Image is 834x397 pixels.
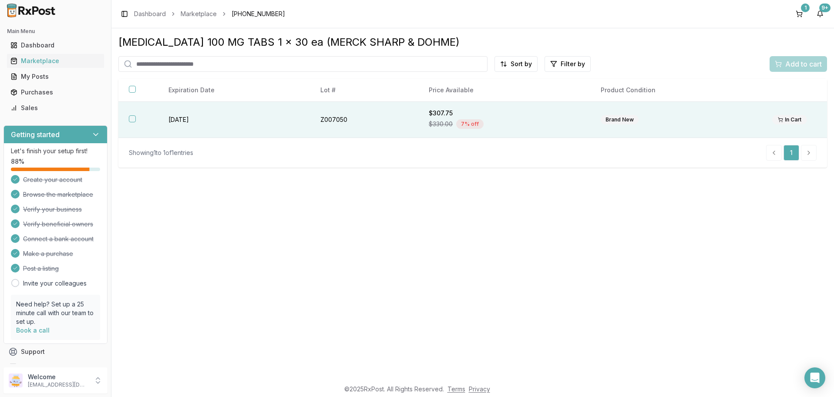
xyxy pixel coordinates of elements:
[819,3,831,12] div: 9+
[601,115,639,124] div: Brand New
[7,28,104,35] h2: Main Menu
[10,41,101,50] div: Dashboard
[3,3,59,17] img: RxPost Logo
[784,145,799,161] a: 1
[134,10,166,18] a: Dashboard
[23,205,82,214] span: Verify your business
[21,363,50,372] span: Feedback
[11,147,100,155] p: Let's finish your setup first!
[10,88,101,97] div: Purchases
[801,3,810,12] div: 1
[118,35,827,49] div: [MEDICAL_DATA] 100 MG TABS 1 x 30 ea (MERCK SHARP & DOHME)
[10,72,101,81] div: My Posts
[3,360,108,375] button: Feedback
[23,264,59,273] span: Post a listing
[3,101,108,115] button: Sales
[3,70,108,84] button: My Posts
[772,115,807,124] div: In Cart
[7,37,104,53] a: Dashboard
[11,129,60,140] h3: Getting started
[310,79,418,102] th: Lot #
[11,157,24,166] span: 88 %
[561,60,585,68] span: Filter by
[10,104,101,112] div: Sales
[7,100,104,116] a: Sales
[16,326,50,334] a: Book a call
[23,190,93,199] span: Browse the marketplace
[181,10,217,18] a: Marketplace
[418,79,590,102] th: Price Available
[23,279,87,288] a: Invite your colleagues
[23,220,93,229] span: Verify beneficial owners
[590,79,762,102] th: Product Condition
[792,7,806,21] button: 1
[28,373,88,381] p: Welcome
[310,102,418,138] td: Z007050
[813,7,827,21] button: 9+
[23,175,82,184] span: Create your account
[447,385,465,393] a: Terms
[16,300,95,326] p: Need help? Set up a 25 minute call with our team to set up.
[7,53,104,69] a: Marketplace
[23,235,94,243] span: Connect a bank account
[7,84,104,100] a: Purchases
[429,109,579,118] div: $307.75
[10,57,101,65] div: Marketplace
[545,56,591,72] button: Filter by
[804,367,825,388] div: Open Intercom Messenger
[3,85,108,99] button: Purchases
[129,148,193,157] div: Showing 1 to 1 of 1 entries
[766,145,817,161] nav: pagination
[7,69,104,84] a: My Posts
[494,56,538,72] button: Sort by
[3,38,108,52] button: Dashboard
[23,249,73,258] span: Make a purchase
[429,120,453,128] span: $330.00
[28,381,88,388] p: [EMAIL_ADDRESS][DOMAIN_NAME]
[3,344,108,360] button: Support
[232,10,285,18] span: [PHONE_NUMBER]
[469,385,490,393] a: Privacy
[158,102,310,138] td: [DATE]
[158,79,310,102] th: Expiration Date
[9,373,23,387] img: User avatar
[134,10,285,18] nav: breadcrumb
[456,119,484,129] div: 7 % off
[511,60,532,68] span: Sort by
[3,54,108,68] button: Marketplace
